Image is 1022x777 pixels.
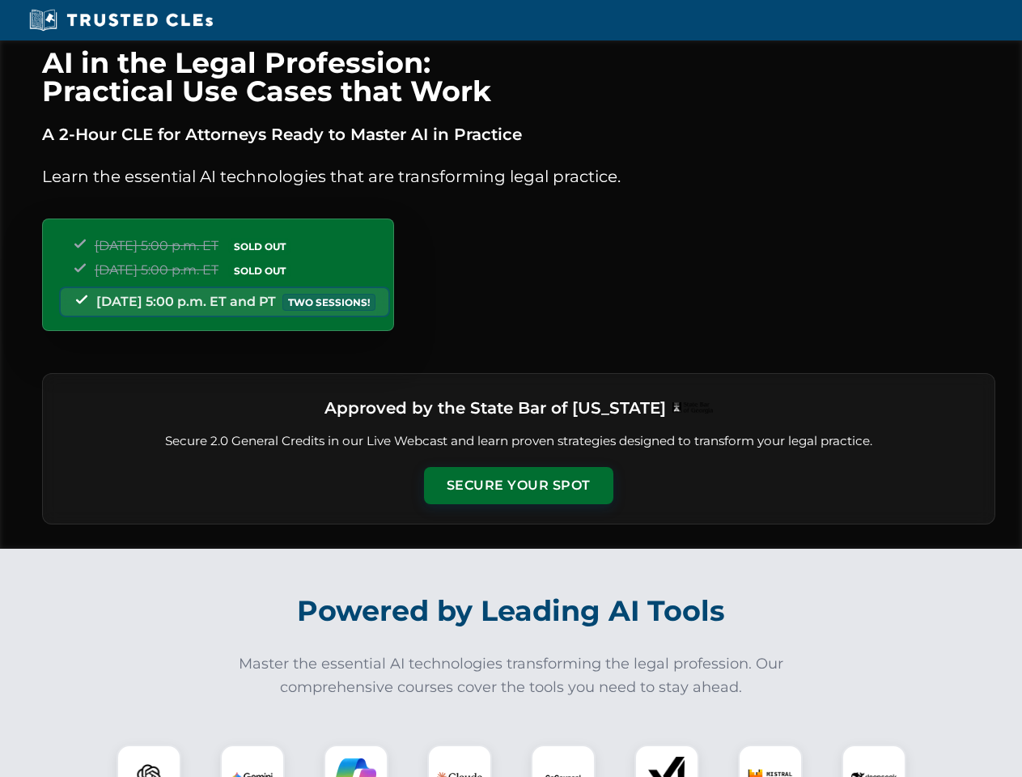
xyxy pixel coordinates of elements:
[24,8,218,32] img: Trusted CLEs
[228,652,795,699] p: Master the essential AI technologies transforming the legal profession. Our comprehensive courses...
[63,583,960,639] h2: Powered by Leading AI Tools
[62,432,975,451] p: Secure 2.0 General Credits in our Live Webcast and learn proven strategies designed to transform ...
[95,238,218,253] span: [DATE] 5:00 p.m. ET
[95,262,218,278] span: [DATE] 5:00 p.m. ET
[42,49,995,105] h1: AI in the Legal Profession: Practical Use Cases that Work
[228,262,291,279] span: SOLD OUT
[672,402,713,414] img: Logo
[42,163,995,189] p: Learn the essential AI technologies that are transforming legal practice.
[228,238,291,255] span: SOLD OUT
[324,393,666,422] h3: Approved by the State Bar of [US_STATE]
[42,121,995,147] p: A 2-Hour CLE for Attorneys Ready to Master AI in Practice
[424,467,613,504] button: Secure Your Spot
